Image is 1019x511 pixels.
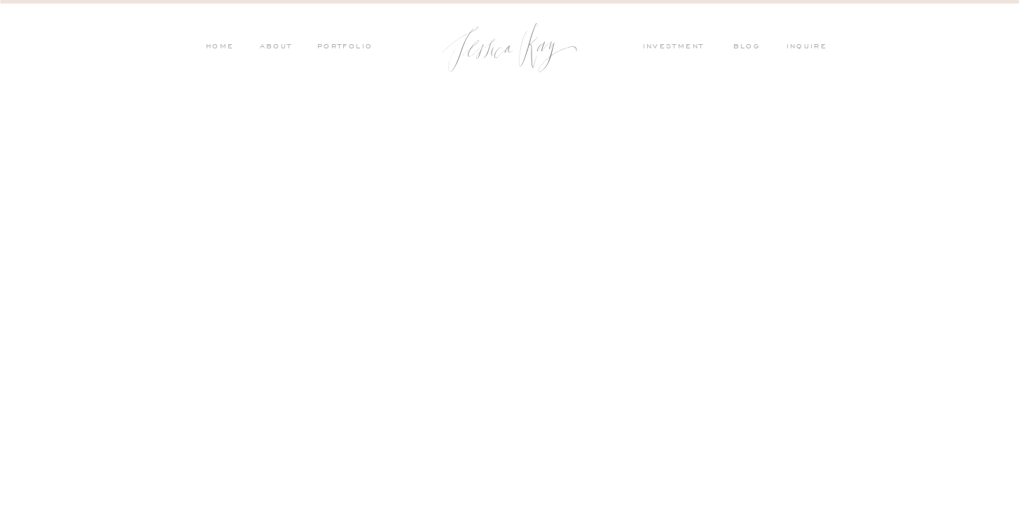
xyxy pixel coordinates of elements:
[643,41,712,54] a: investment
[786,41,834,54] a: inquire
[205,41,235,54] a: HOME
[315,41,373,54] a: PORTFOLIO
[256,41,293,54] a: ABOUT
[733,41,770,54] a: blog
